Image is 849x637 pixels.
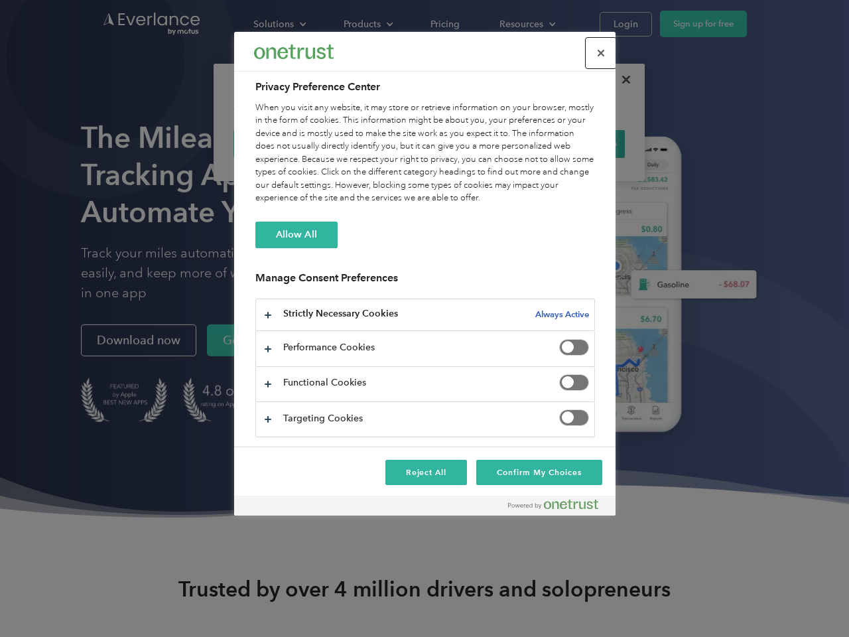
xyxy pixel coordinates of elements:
[508,499,598,510] img: Powered by OneTrust Opens in a new Tab
[255,102,595,205] div: When you visit any website, it may store or retrieve information on your browser, mostly in the f...
[476,460,602,485] button: Confirm My Choices
[385,460,468,485] button: Reject All
[255,222,338,248] button: Allow All
[234,32,616,516] div: Privacy Preference Center
[255,79,595,95] h2: Privacy Preference Center
[586,38,616,68] button: Close
[508,499,609,516] a: Powered by OneTrust Opens in a new Tab
[255,271,595,292] h3: Manage Consent Preferences
[254,44,334,58] img: Everlance
[234,32,616,516] div: Preference center
[254,38,334,65] div: Everlance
